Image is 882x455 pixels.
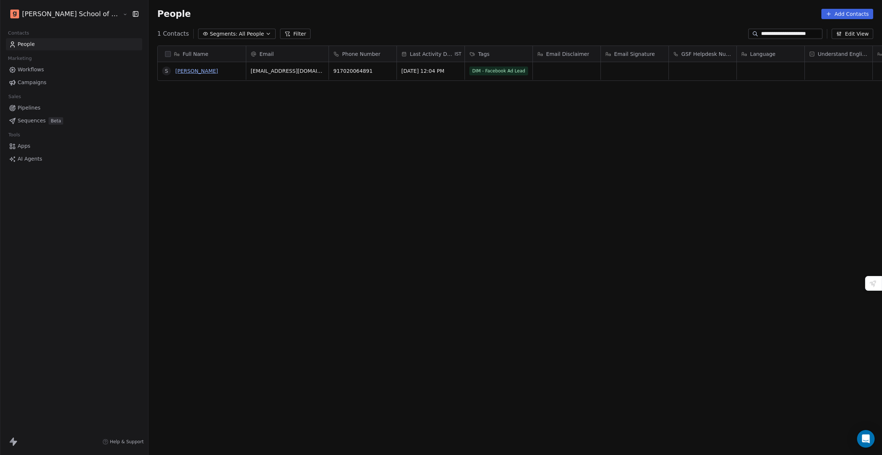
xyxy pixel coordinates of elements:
span: Campaigns [18,79,46,86]
div: S [165,67,168,75]
div: Tags [465,46,533,62]
div: Open Intercom Messenger [857,430,875,448]
a: SequencesBeta [6,115,142,127]
span: Understand English? [818,50,868,58]
div: Phone Number [329,46,397,62]
a: AI Agents [6,153,142,165]
a: Help & Support [103,439,144,445]
span: Help & Support [110,439,144,445]
span: Beta [49,117,63,125]
span: [EMAIL_ADDRESS][DOMAIN_NAME] [251,67,324,75]
button: Edit View [832,29,873,39]
span: Segments: [210,30,237,38]
span: Sequences [18,117,46,125]
span: Pipelines [18,104,40,112]
div: Last Activity DateIST [397,46,465,62]
span: Email Disclaimer [546,50,589,58]
span: 917020064891 [333,67,392,75]
span: Apps [18,142,31,150]
span: Marketing [5,53,35,64]
span: GSF Helpdesk Number [681,50,732,58]
img: Goela%20School%20Logos%20(4).png [10,10,19,18]
span: IST [455,51,462,57]
span: Last Activity Date [410,50,453,58]
div: Full Name [158,46,246,62]
div: grid [158,62,246,429]
div: GSF Helpdesk Number [669,46,736,62]
span: 1 Contacts [157,29,189,38]
button: Add Contacts [821,9,873,19]
button: Filter [280,29,311,39]
span: Language [750,50,775,58]
span: Full Name [183,50,208,58]
a: Pipelines [6,102,142,114]
span: AI Agents [18,155,42,163]
span: DIM - Facebook Ad Lead [469,67,528,75]
div: Email Disclaimer [533,46,600,62]
a: Workflows [6,64,142,76]
a: Campaigns [6,76,142,89]
span: [PERSON_NAME] School of Finance LLP [22,9,121,19]
span: Contacts [5,28,32,39]
span: Tools [5,129,23,140]
span: Phone Number [342,50,380,58]
span: Tags [478,50,490,58]
div: Email Signature [601,46,668,62]
span: Sales [5,91,24,102]
div: Email [246,46,329,62]
a: People [6,38,142,50]
span: Email [259,50,274,58]
span: All People [239,30,264,38]
span: [DATE] 12:04 PM [401,67,460,75]
span: People [18,40,35,48]
button: [PERSON_NAME] School of Finance LLP [9,8,118,20]
div: Understand English? [805,46,872,62]
a: [PERSON_NAME] [175,68,218,74]
a: Apps [6,140,142,152]
span: People [157,8,191,19]
span: Email Signature [614,50,655,58]
span: Workflows [18,66,44,74]
div: Language [737,46,804,62]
